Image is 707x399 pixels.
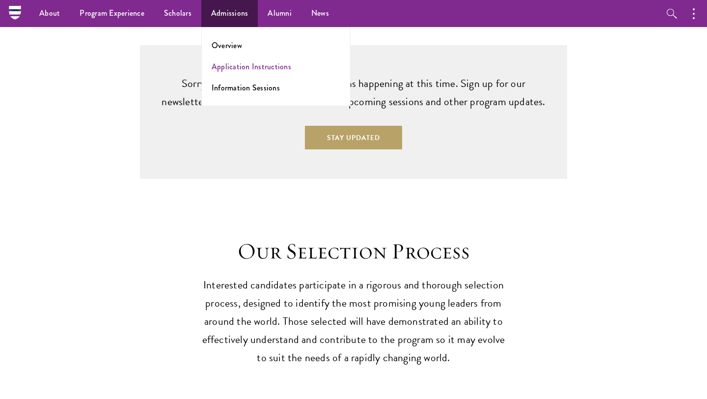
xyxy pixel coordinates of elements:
button: Stay Updated [305,126,402,149]
a: Information Sessions [212,82,280,93]
a: Application Instructions [212,61,291,72]
p: Sorry, there are no Information Sessions happening at this time. Sign up for our newsletter and b... [160,75,547,111]
p: Interested candidates participate in a rigorous and thorough selection process, designed to ident... [201,276,506,367]
a: Overview [212,40,242,51]
h2: Our Selection Process [201,238,506,265]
